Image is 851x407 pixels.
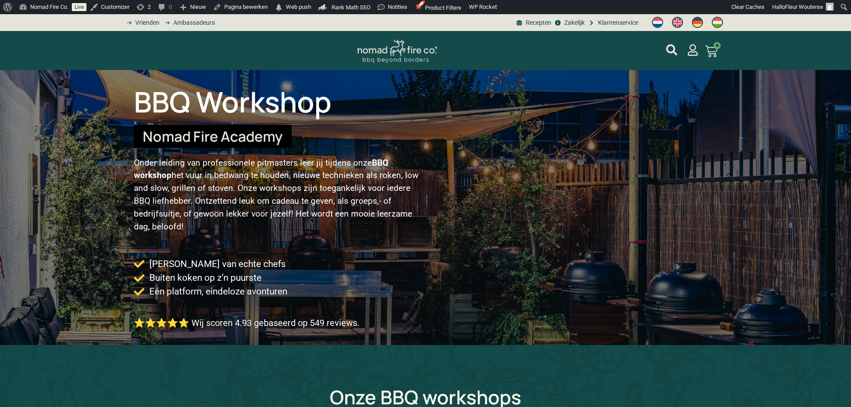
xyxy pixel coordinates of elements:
[332,4,371,11] span: Rank Math SEO
[523,18,551,27] span: Recepten
[785,4,823,10] span: Fleur Wouterse
[562,18,585,27] span: Zakelijk
[687,44,699,56] a: mijn account
[652,17,663,28] img: Nederlands
[687,15,707,31] a: Switch to Duits
[134,88,717,116] h1: BBQ Workshop
[143,129,283,143] h2: Nomad Fire Academy
[668,15,687,31] a: Switch to Engels
[695,40,728,63] a: 4
[134,157,425,233] p: Onder leiding van professionele pitmasters leer jij tijdens onze het vuur in bedwang te houden, n...
[147,285,287,298] span: Eén platform, eindeloze avonturen
[672,17,683,28] img: Engels
[712,17,723,28] img: Hongaars
[128,388,723,407] h2: Onze BBQ workshops
[826,3,834,11] img: Avatar of Fleur Wouterse
[147,271,262,285] span: Buiten koken op z’n puurste
[707,15,727,31] a: Switch to Hongaars
[596,18,638,27] span: Klantenservice
[357,40,437,63] img: Nomad Logo
[274,1,283,14] span: 
[123,18,159,27] a: grill bill vrienden
[171,18,215,27] span: Ambassadeurs
[554,18,585,27] a: grill bill zakeljk
[72,3,86,11] a: Live
[515,18,551,27] a: BBQ recepten
[162,18,215,27] a: grill bill ambassadors
[587,18,638,27] a: grill bill klantenservice
[134,316,717,329] p: ⭐⭐⭐⭐⭐ Wij scoren 4.93 gebaseerd op 549 reviews.
[666,44,677,55] a: mijn account
[714,42,721,49] span: 4
[147,257,286,271] span: [PERSON_NAME] van echte chefs
[133,18,160,27] span: Vrienden
[692,17,703,28] img: Duits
